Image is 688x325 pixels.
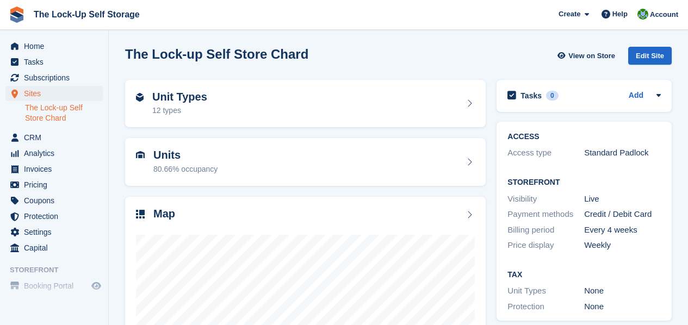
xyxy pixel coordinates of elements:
h2: Unit Types [152,91,207,103]
a: menu [5,146,103,161]
div: Price display [507,239,584,252]
a: menu [5,86,103,101]
a: View on Store [556,47,619,65]
span: CRM [24,130,89,145]
span: Sites [24,86,89,101]
a: menu [5,278,103,293]
a: Edit Site [628,47,672,69]
span: Invoices [24,161,89,177]
div: Payment methods [507,208,584,221]
a: menu [5,39,103,54]
div: Live [584,193,661,205]
img: map-icn-33ee37083ee616e46c38cad1a60f524a97daa1e2b2c8c0bc3eb3415660979fc1.svg [136,210,145,218]
h2: The Lock-up Self Store Chard [125,47,308,61]
a: Add [629,90,643,102]
span: Storefront [10,265,108,276]
span: Help [612,9,628,20]
div: 12 types [152,105,207,116]
span: Analytics [24,146,89,161]
div: Access type [507,147,584,159]
span: Tasks [24,54,89,70]
a: Units 80.66% occupancy [125,138,486,186]
span: Booking Portal [24,278,89,293]
div: Protection [507,301,584,313]
span: Account [650,9,678,20]
a: Unit Types 12 types [125,80,486,128]
div: 0 [546,91,559,101]
a: menu [5,54,103,70]
h2: Map [153,208,175,220]
div: Standard Padlock [584,147,661,159]
img: unit-icn-7be61d7bf1b0ce9d3e12c5938cc71ed9869f7b940bace4675aadf7bd6d80202e.svg [136,151,145,159]
img: unit-type-icn-2b2737a686de81e16bb02015468b77c625bbabd49415b5ef34ead5e3b44a266d.svg [136,93,144,102]
a: menu [5,161,103,177]
h2: Units [153,149,218,161]
a: menu [5,70,103,85]
img: stora-icon-8386f47178a22dfd0bd8f6a31ec36ba5ce8667c1dd55bd0f319d3a0aa187defe.svg [9,7,25,23]
a: Preview store [90,279,103,292]
a: menu [5,130,103,145]
div: Billing period [507,224,584,236]
div: 80.66% occupancy [153,164,218,175]
h2: Tax [507,271,661,279]
div: None [584,301,661,313]
a: menu [5,177,103,192]
span: Home [24,39,89,54]
a: menu [5,240,103,255]
h2: ACCESS [507,133,661,141]
div: Credit / Debit Card [584,208,661,221]
a: menu [5,209,103,224]
div: Edit Site [628,47,672,65]
div: Weekly [584,239,661,252]
div: Unit Types [507,285,584,297]
span: Protection [24,209,89,224]
span: Coupons [24,193,89,208]
img: Andrew Beer [637,9,648,20]
div: Every 4 weeks [584,224,661,236]
a: The Lock-up Self Store Chard [25,103,103,123]
span: View on Store [568,51,615,61]
span: Subscriptions [24,70,89,85]
h2: Tasks [520,91,542,101]
div: None [584,285,661,297]
a: menu [5,193,103,208]
a: menu [5,224,103,240]
span: Settings [24,224,89,240]
a: The Lock-Up Self Storage [29,5,144,23]
h2: Storefront [507,178,661,187]
span: Create [559,9,580,20]
div: Visibility [507,193,584,205]
span: Capital [24,240,89,255]
span: Pricing [24,177,89,192]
